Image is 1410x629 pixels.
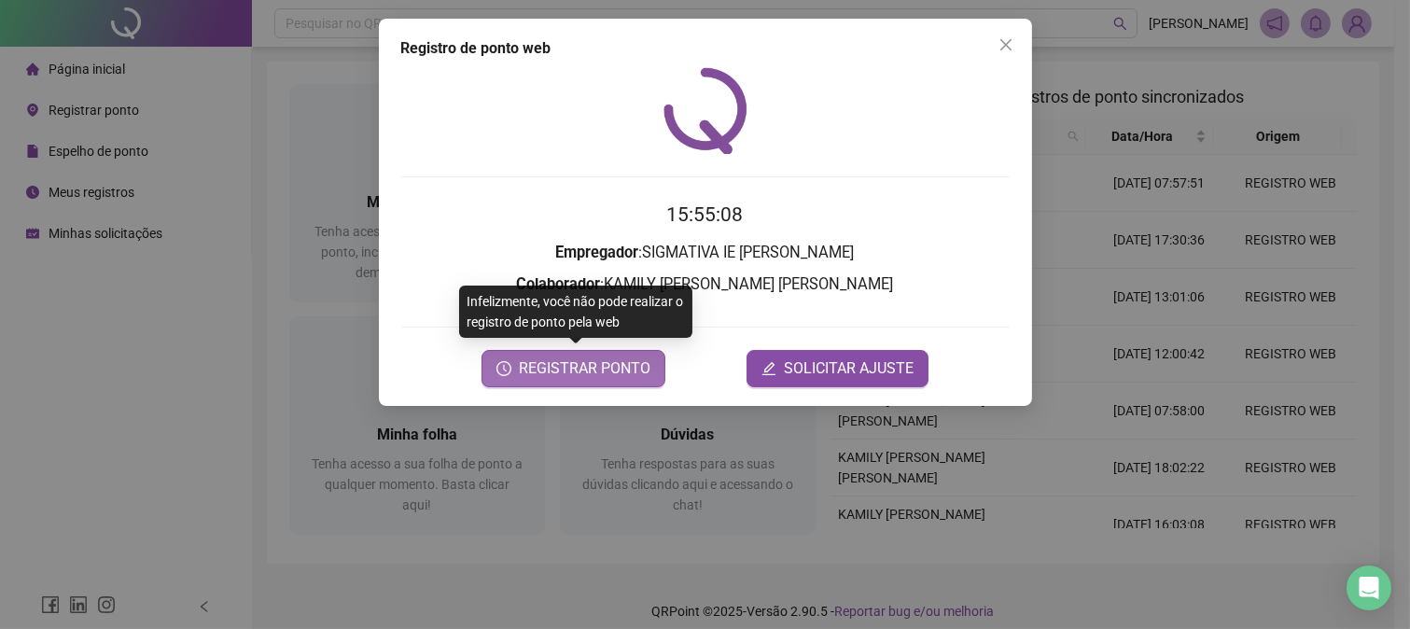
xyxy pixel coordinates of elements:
[517,275,601,293] strong: Colaborador
[991,30,1021,60] button: Close
[663,67,747,154] img: QRPoint
[496,361,511,376] span: clock-circle
[761,361,776,376] span: edit
[401,273,1010,297] h3: : KAMILY [PERSON_NAME] [PERSON_NAME]
[401,241,1010,265] h3: : SIGMATIVA IE [PERSON_NAME]
[1347,566,1391,610] div: Open Intercom Messenger
[747,350,928,387] button: editSOLICITAR AJUSTE
[459,286,692,338] div: Infelizmente, você não pode realizar o registro de ponto pela web
[667,203,744,226] time: 15:55:08
[401,37,1010,60] div: Registro de ponto web
[998,37,1013,52] span: close
[519,357,650,380] span: REGISTRAR PONTO
[556,244,639,261] strong: Empregador
[784,357,914,380] span: SOLICITAR AJUSTE
[482,350,665,387] button: REGISTRAR PONTO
